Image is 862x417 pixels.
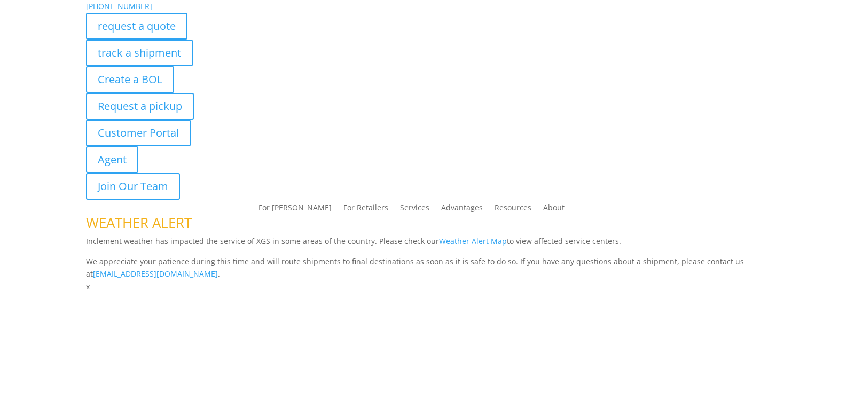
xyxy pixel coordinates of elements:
[258,204,332,216] a: For [PERSON_NAME]
[86,93,194,120] a: Request a pickup
[86,255,775,281] p: We appreciate your patience during this time and will route shipments to final destinations as so...
[441,204,483,216] a: Advantages
[86,213,192,232] span: WEATHER ALERT
[400,204,429,216] a: Services
[86,66,174,93] a: Create a BOL
[86,293,775,314] h1: Contact Us
[86,1,152,11] a: [PHONE_NUMBER]
[86,173,180,200] a: Join Our Team
[86,280,775,293] p: x
[86,314,775,327] p: Complete the form below and a member of our team will be in touch within 24 hours.
[86,13,187,40] a: request a quote
[86,235,775,255] p: Inclement weather has impacted the service of XGS in some areas of the country. Please check our ...
[86,120,191,146] a: Customer Portal
[439,236,507,246] a: Weather Alert Map
[86,40,193,66] a: track a shipment
[343,204,388,216] a: For Retailers
[93,269,218,279] a: [EMAIL_ADDRESS][DOMAIN_NAME]
[495,204,531,216] a: Resources
[543,204,565,216] a: About
[86,146,138,173] a: Agent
